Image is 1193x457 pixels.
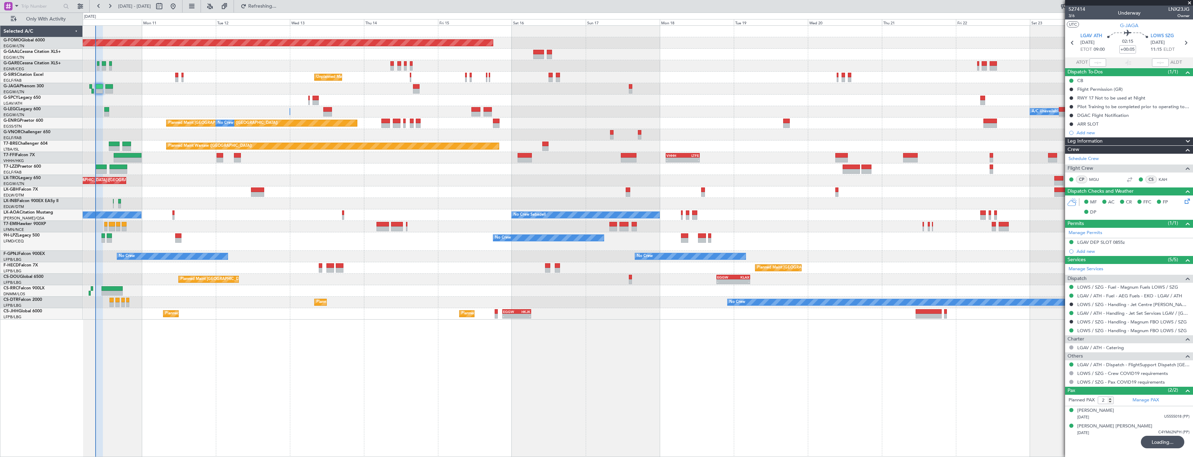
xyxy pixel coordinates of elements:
span: DP [1090,209,1096,216]
a: LGAV / ATH - Handling - Jet Set Services LGAV / [GEOGRAPHIC_DATA] [1077,310,1190,316]
span: FFC [1143,199,1151,206]
div: Loading... [1141,436,1184,448]
a: Schedule Crew [1069,155,1099,162]
a: G-ENRGPraetor 600 [3,119,43,123]
span: 527414 [1069,6,1085,13]
span: 02:15 [1122,38,1133,45]
span: Charter [1068,335,1084,343]
a: LOWS / SZG - Handling - Jet Centre [PERSON_NAME] Aviation EGNV / MME [1077,302,1190,307]
a: T7-EMIHawker 900XP [3,222,46,226]
a: CS-RRCFalcon 900LX [3,286,44,290]
span: (1/1) [1168,68,1178,75]
a: LOWS / SZG - Crew COVID19 requirements [1077,370,1168,376]
div: LGAV DEP SLOT 0855z [1077,239,1125,245]
button: Only With Activity [8,14,75,25]
a: EGGW/LTN [3,89,24,95]
a: [PERSON_NAME]/QSA [3,216,44,221]
a: LGAV / ATH - Fuel - AEG Fuels - EKO - LGAV / ATH [1077,293,1182,299]
div: Planned Maint [GEOGRAPHIC_DATA] ([GEOGRAPHIC_DATA]) [461,308,571,319]
div: Thu 14 [364,19,438,25]
a: LFMD/CEQ [3,239,24,244]
span: LX-TRO [3,176,18,180]
span: FP [1163,199,1168,206]
a: LFPB/LBG [3,303,22,308]
a: EGLF/FAB [3,170,22,175]
span: CR [1126,199,1132,206]
div: RWY 17 Not to be used at NIght [1077,95,1145,101]
div: DGAC Flight Notification [1077,112,1129,118]
span: G-LEGC [3,107,18,111]
a: G-GARECessna Citation XLS+ [3,61,61,65]
span: [DATE] [1077,430,1089,435]
div: ARR SLOT [1077,121,1098,127]
a: Manage PAX [1133,397,1159,404]
a: DNMM/LOS [3,291,25,297]
span: T7-FFI [3,153,16,157]
span: Dispatch To-Dos [1068,68,1103,76]
a: G-SPCYLegacy 650 [3,96,41,100]
div: KLAX [733,275,749,279]
span: Owner [1168,13,1190,19]
a: T7-BREChallenger 604 [3,142,48,146]
a: KAH [1159,176,1174,183]
a: LX-GBHFalcon 7X [3,187,38,192]
a: EGNR/CEG [3,66,24,72]
div: Sat 16 [512,19,586,25]
span: G-SPCY [3,96,18,100]
div: [PERSON_NAME] [1077,407,1114,414]
div: No Crew [218,118,234,128]
div: VHHH [666,153,683,158]
span: Refreshing... [248,4,277,9]
div: Sun 10 [68,19,142,25]
a: T7-FFIFalcon 7X [3,153,35,157]
div: HKJK [517,310,530,314]
span: LX-AOA [3,210,19,215]
a: LFPB/LBG [3,257,22,262]
span: 11:15 [1151,46,1162,53]
a: G-JAGAPhenom 300 [3,84,44,88]
input: --:-- [1089,58,1106,67]
span: AC [1108,199,1114,206]
span: [DATE] [1077,415,1089,420]
a: CS-DOUGlobal 6500 [3,275,43,279]
a: LGAV/ATH [3,101,22,106]
span: Crew [1068,146,1079,154]
a: LFPB/LBG [3,280,22,285]
a: LFPB/LBG [3,314,22,320]
span: Dispatch Checks and Weather [1068,187,1134,195]
a: VHHH/HKG [3,158,24,163]
a: LGAV / ATH - Dispatch - FlightSupport Dispatch [GEOGRAPHIC_DATA] [1077,362,1190,368]
span: 3/6 [1069,13,1085,19]
div: Add new [1077,130,1190,136]
span: [DATE] [1080,39,1095,46]
a: LTBA/ISL [3,147,19,152]
span: CS-DTR [3,298,18,302]
span: CS-DOU [3,275,20,279]
a: G-FOMOGlobal 6000 [3,38,45,42]
div: Tue 12 [216,19,290,25]
a: CS-JHHGlobal 6000 [3,309,42,313]
span: Services [1068,256,1086,264]
span: G-ENRG [3,119,20,123]
div: Planned Maint Sofia [316,297,352,307]
div: Planned Maint Warsaw ([GEOGRAPHIC_DATA]) [168,141,252,151]
a: EGGW/LTN [3,181,24,186]
div: Wed 13 [290,19,364,25]
div: Sun 17 [586,19,660,25]
a: G-SIRSCitation Excel [3,73,43,77]
span: G-VNOR [3,130,21,134]
span: ELDT [1163,46,1175,53]
a: EGLF/FAB [3,78,22,83]
span: ALDT [1170,59,1182,66]
button: UTC [1067,21,1079,27]
span: G-JAGA [3,84,19,88]
a: LGAV / ATH - Catering [1077,345,1124,351]
div: No Crew [729,297,745,307]
div: CP [1076,176,1087,183]
a: EDLW/DTM [3,204,24,209]
span: G-GARE [3,61,19,65]
span: F-HECD [3,263,19,267]
span: LX-GBH [3,187,19,192]
span: F-GPNJ [3,252,18,256]
a: F-GPNJFalcon 900EX [3,252,45,256]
